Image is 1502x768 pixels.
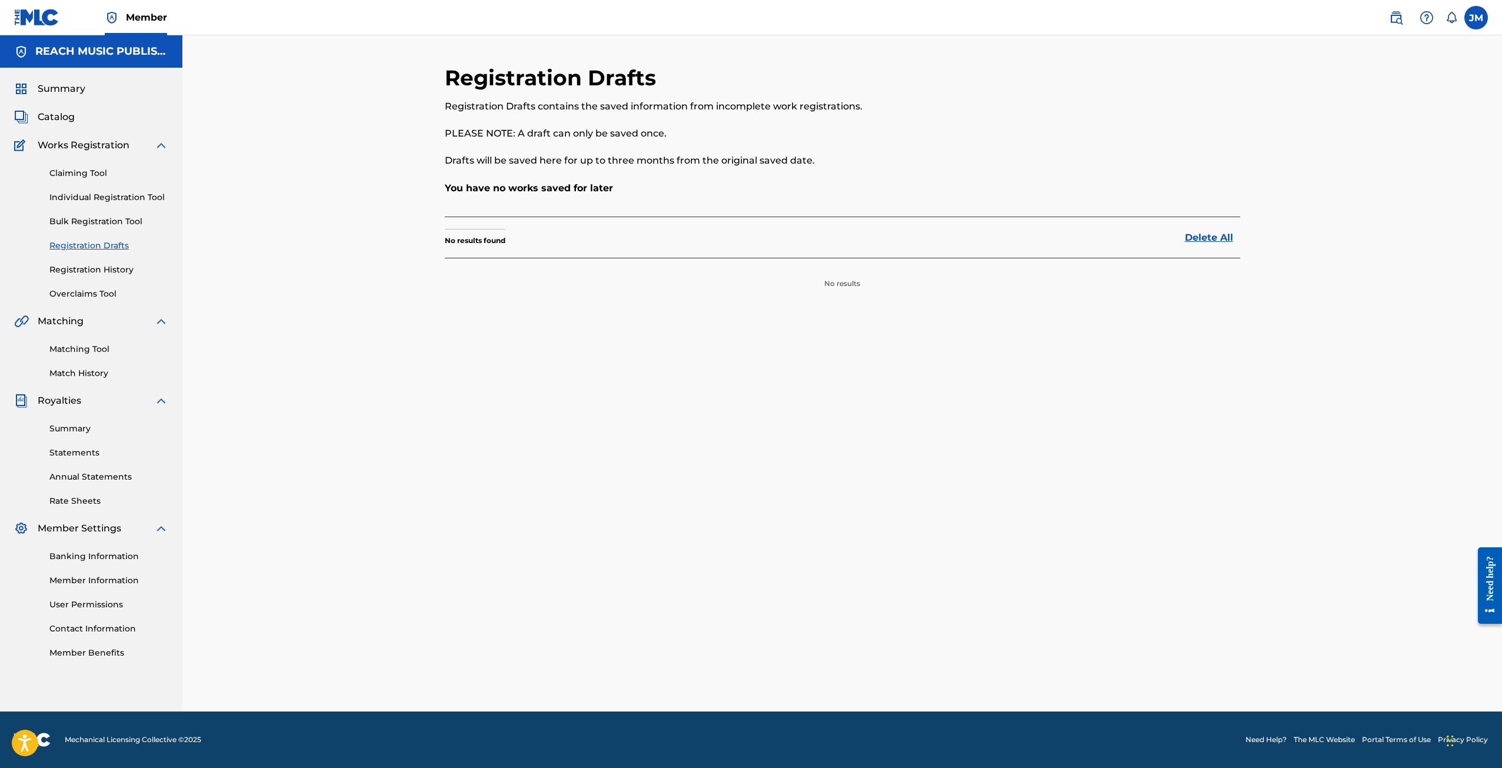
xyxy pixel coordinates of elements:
p: You have no works saved for later [445,181,1240,195]
a: Annual Statements [49,471,168,483]
p: Drafts will be saved here for up to three months from the original saved date. [445,154,1057,168]
a: Member Information [49,574,168,587]
span: Works Registration [38,138,129,152]
img: expand [154,314,168,328]
a: Summary [49,423,168,435]
a: Rate Sheets [49,495,168,507]
div: Help [1415,6,1438,29]
div: Notifications [1446,12,1457,24]
img: Accounts [14,45,28,59]
a: Public Search [1384,6,1408,29]
a: Registration Drafts [49,240,168,252]
a: Overclaims Tool [49,288,168,300]
a: SummarySummary [14,82,85,96]
a: Statements [49,447,168,459]
a: Banking Information [49,550,168,563]
iframe: Chat Widget [1443,712,1502,768]
img: expand [154,521,168,536]
img: expand [154,394,168,408]
img: search [1389,11,1403,25]
a: Individual Registration Tool [49,191,168,204]
a: Member Benefits [49,647,168,659]
img: Catalog [14,110,28,124]
a: Portal Terms of Use [1362,734,1431,745]
span: Matching [38,314,84,328]
a: Privacy Policy [1438,734,1488,745]
img: Summary [14,82,28,96]
img: Member Settings [14,521,28,536]
img: MLC Logo [14,9,59,26]
span: Summary [38,82,85,96]
span: Mechanical Licensing Collective © 2025 [65,734,201,745]
span: Catalog [38,110,75,124]
a: Matching Tool [49,343,168,355]
a: Claiming Tool [49,167,168,179]
a: The MLC Website [1294,734,1355,745]
p: PLEASE NOTE: A draft can only be saved once. [445,127,1057,141]
p: No results found [445,235,505,246]
img: logo [14,733,51,747]
img: Top Rightsholder [105,11,119,25]
h2: Registration Drafts [445,65,662,91]
iframe: Resource Center [1469,538,1502,633]
div: Drag [1447,723,1454,759]
span: Member [126,11,167,24]
a: CatalogCatalog [14,110,75,124]
p: No results [824,264,860,289]
img: Royalties [14,394,28,408]
img: Matching [14,314,29,328]
a: Contact Information [49,623,168,635]
span: Member Settings [38,521,121,536]
a: Registration History [49,264,168,276]
p: Registration Drafts contains the saved information from incomplete work registrations. [445,99,1057,114]
a: Bulk Registration Tool [49,215,168,228]
a: Match History [49,367,168,380]
div: User Menu [1464,6,1488,29]
img: expand [154,138,168,152]
a: Need Help? [1245,734,1287,745]
img: help [1420,11,1434,25]
a: Delete All [1185,231,1240,245]
img: Works Registration [14,138,29,152]
a: User Permissions [49,599,168,611]
h5: REACH MUSIC PUBLISHING [35,45,168,58]
span: Royalties [38,394,81,408]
